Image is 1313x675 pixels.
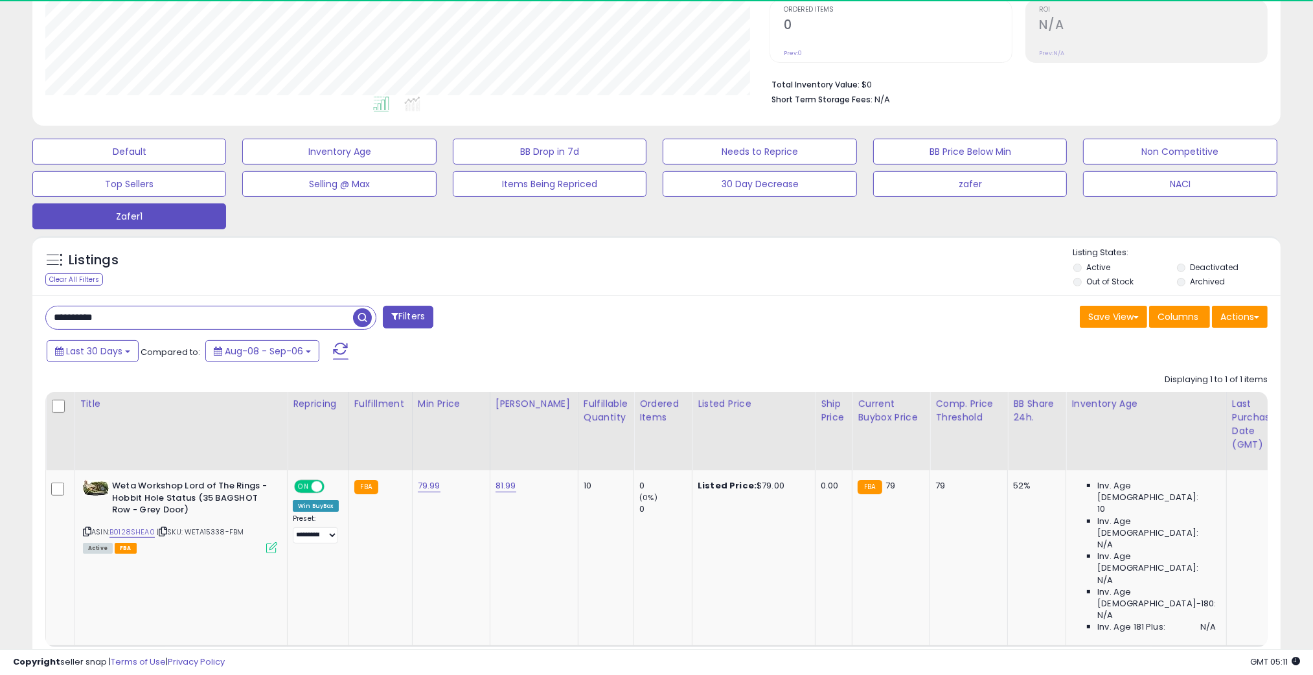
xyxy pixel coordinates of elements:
div: 79 [935,480,998,492]
small: Prev: N/A [1040,49,1065,57]
div: Clear All Filters [45,273,103,286]
label: Deactivated [1190,262,1239,273]
div: Displaying 1 to 1 of 1 items [1165,374,1268,386]
div: Preset: [293,514,339,543]
span: 10 [1097,503,1105,515]
label: Active [1087,262,1111,273]
button: Aug-08 - Sep-06 [205,340,319,362]
h5: Listings [69,251,119,269]
div: BB Share 24h. [1013,397,1060,424]
button: Actions [1212,306,1268,328]
span: | SKU: WETA15338-FBM [157,527,244,537]
span: ROI [1040,6,1267,14]
div: Comp. Price Threshold [935,397,1002,424]
div: $79.00 [698,480,805,492]
a: 79.99 [418,479,440,492]
div: 0 [639,480,692,492]
button: Items Being Repriced [453,171,646,197]
span: Inv. Age 181 Plus: [1097,621,1165,633]
div: Listed Price [698,397,810,411]
div: 0.00 [821,480,842,492]
label: Out of Stock [1087,276,1134,287]
div: 52% [1013,480,1056,492]
span: 2025-10-8 05:11 GMT [1250,656,1300,668]
a: B0128SHEA0 [109,527,155,538]
a: Terms of Use [111,656,166,668]
div: [PERSON_NAME] [496,397,573,411]
img: 51YzLP5382L._SL40_.jpg [83,480,109,496]
button: zafer [873,171,1067,197]
button: NACI [1083,171,1277,197]
b: Short Term Storage Fees: [771,94,873,105]
span: Inv. Age [DEMOGRAPHIC_DATA]: [1097,516,1216,539]
span: Last 30 Days [66,345,122,358]
li: $0 [771,76,1258,91]
button: Filters [383,306,433,328]
h2: 0 [784,17,1011,35]
span: 79 [885,479,895,492]
div: Inventory Age [1071,397,1220,411]
span: ON [295,481,312,492]
span: Ordered Items [784,6,1011,14]
button: BB Price Below Min [873,139,1067,165]
span: Inv. Age [DEMOGRAPHIC_DATA]: [1097,480,1216,503]
div: Last Purchase Date (GMT) [1232,397,1279,452]
div: 0 [639,503,692,515]
span: OFF [323,481,343,492]
button: Non Competitive [1083,139,1277,165]
span: Columns [1158,310,1198,323]
span: N/A [1097,575,1113,586]
button: Default [32,139,226,165]
span: N/A [1200,621,1216,633]
span: Aug-08 - Sep-06 [225,345,303,358]
span: All listings currently available for purchase on Amazon [83,543,113,554]
div: Ship Price [821,397,847,424]
a: 81.99 [496,479,516,492]
span: Inv. Age [DEMOGRAPHIC_DATA]: [1097,551,1216,574]
div: Fulfillment [354,397,407,411]
span: N/A [874,93,890,106]
button: Save View [1080,306,1147,328]
small: FBA [354,480,378,494]
div: Repricing [293,397,343,411]
button: Columns [1149,306,1210,328]
button: Zafer1 [32,203,226,229]
div: ASIN: [83,480,277,552]
b: Total Inventory Value: [771,79,860,90]
div: Current Buybox Price [858,397,924,424]
button: 30 Day Decrease [663,171,856,197]
span: FBA [115,543,137,554]
div: seller snap | | [13,656,225,669]
b: Listed Price: [698,479,757,492]
span: Compared to: [141,346,200,358]
strong: Copyright [13,656,60,668]
small: FBA [858,480,882,494]
div: Fulfillable Quantity [584,397,628,424]
a: Privacy Policy [168,656,225,668]
button: BB Drop in 7d [453,139,646,165]
div: Min Price [418,397,485,411]
span: Inv. Age [DEMOGRAPHIC_DATA]-180: [1097,586,1216,610]
button: Needs to Reprice [663,139,856,165]
button: Top Sellers [32,171,226,197]
span: N/A [1097,539,1113,551]
button: Selling @ Max [242,171,436,197]
div: Ordered Items [639,397,687,424]
small: Prev: 0 [784,49,802,57]
small: (0%) [639,492,657,503]
div: Title [80,397,282,411]
b: Weta Workshop Lord of The Rings - Hobbit Hole Status (35 BAGSHOT Row - Grey Door) [112,480,269,520]
button: Last 30 Days [47,340,139,362]
div: 10 [584,480,624,492]
label: Archived [1190,276,1225,287]
button: Inventory Age [242,139,436,165]
h2: N/A [1040,17,1267,35]
div: Win BuyBox [293,500,339,512]
span: N/A [1097,610,1113,621]
p: Listing States: [1073,247,1281,259]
